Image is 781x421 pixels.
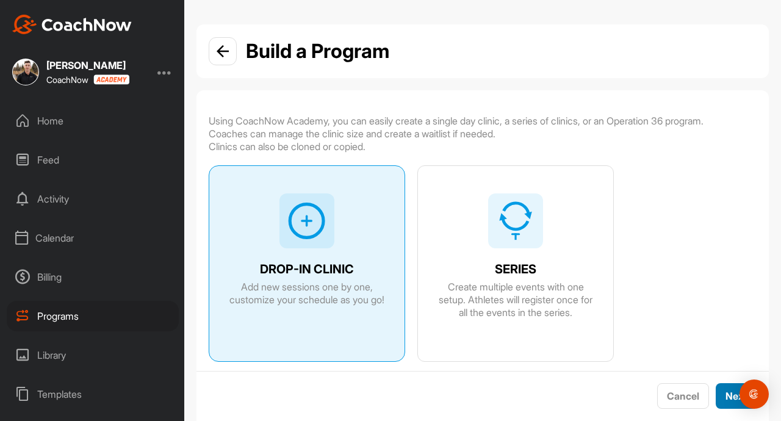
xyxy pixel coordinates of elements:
[740,380,769,409] div: Open Intercom Messenger
[667,390,699,402] span: Cancel
[93,74,129,85] img: CoachNow acadmey
[46,74,129,85] div: CoachNow
[260,263,354,276] span: DROP-IN CLINIC
[725,390,747,402] span: Next
[496,201,535,240] img: svg+xml;base64,PHN2ZyB3aWR0aD0iMjYiIGhlaWdodD0iMjYiIHZpZXdCb3g9IjAgMCAyNiAyNiIgZmlsbD0ibm9uZSIgeG...
[229,281,385,306] span: Add new sessions one by one, customize your schedule as you go!
[7,223,179,253] div: Calendar
[12,59,39,85] img: square_28cc357c633fe7f8cc3ff810e000a358.jpg
[7,379,179,409] div: Templates
[217,45,229,57] img: info
[495,263,536,276] span: SERIES
[7,145,179,175] div: Feed
[246,37,389,66] h2: Build a Program
[7,340,179,370] div: Library
[657,383,709,409] button: Cancel
[716,383,757,409] button: Next
[12,15,132,34] img: CoachNow
[437,281,594,319] span: Create multiple events with one setup. Athletes will register once for all the events in the series.
[46,60,129,70] div: [PERSON_NAME]
[7,262,179,292] div: Billing
[209,115,757,153] p: Using CoachNow Academy, you can easily create a single day clinic, a series of clinics, or an Ope...
[287,201,326,240] img: svg+xml;base64,PHN2ZyB3aWR0aD0iMjciIGhlaWdodD0iMjgiIHZpZXdCb3g9IjAgMCAyNyAyOCIgZmlsbD0ibm9uZSIgeG...
[7,184,179,214] div: Activity
[7,301,179,331] div: Programs
[7,106,179,136] div: Home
